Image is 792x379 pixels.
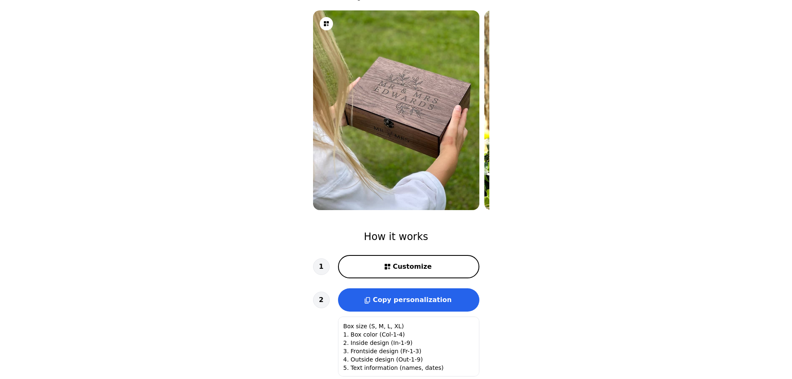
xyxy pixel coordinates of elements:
[373,296,452,304] span: Copy personalization
[393,262,432,272] span: Customize
[319,262,323,272] span: 1
[338,288,479,312] button: Copy personalization
[313,230,479,243] h2: How it works
[319,295,323,305] span: 2
[338,255,479,278] button: Customize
